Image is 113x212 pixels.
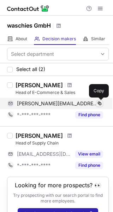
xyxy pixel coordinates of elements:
h1: waschies GmbH [7,21,51,30]
button: Reveal Button [75,111,103,118]
span: [EMAIL_ADDRESS][DOMAIN_NAME] [17,151,71,157]
span: Similar [91,36,105,42]
span: [PERSON_NAME][EMAIL_ADDRESS][DOMAIN_NAME] [17,100,98,107]
img: ContactOut v5.3.10 [7,4,49,13]
div: [PERSON_NAME] [16,82,63,89]
div: Head of E-Commerce & Sales [16,89,109,96]
div: [PERSON_NAME] [16,132,63,139]
div: Select department [11,51,54,58]
div: Head of Supply Chain [16,140,109,146]
header: Looking for more prospects? 👀 [15,182,101,188]
span: Select all (2) [16,66,45,72]
button: Reveal Button [75,151,103,158]
p: Try prospecting with our search portal to find more employees. [12,193,103,204]
button: Reveal Button [75,162,103,169]
span: About [16,36,27,42]
span: Decision makers [42,36,76,42]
